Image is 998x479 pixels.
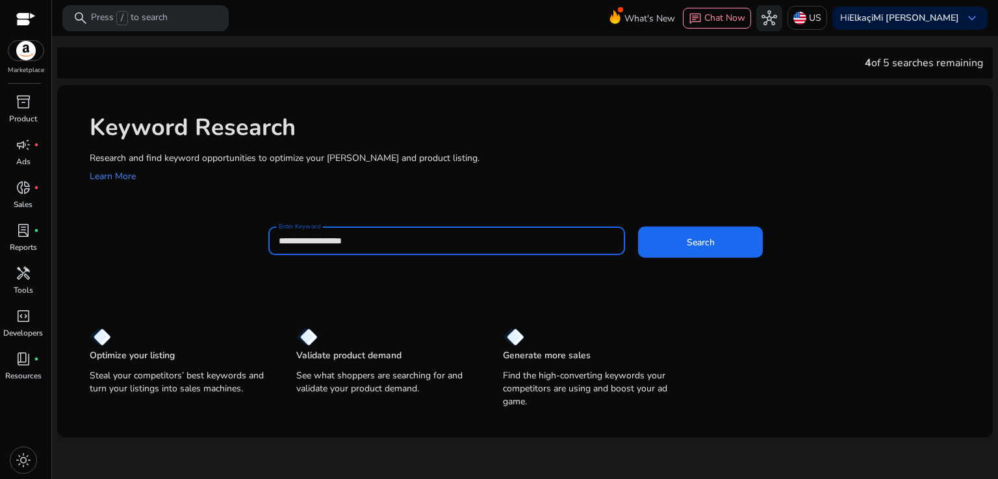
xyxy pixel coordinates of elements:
span: 4 [865,56,871,70]
span: donut_small [16,180,31,195]
span: Search [687,236,715,249]
button: chatChat Now [683,8,751,29]
p: Developers [3,327,43,339]
span: fiber_manual_record [34,356,39,362]
button: hub [756,5,782,31]
span: fiber_manual_record [34,185,39,190]
h1: Keyword Research [90,114,980,141]
span: Chat Now [704,12,745,24]
p: Resources [5,370,42,382]
p: Optimize your listing [90,349,175,362]
p: Reports [10,241,37,253]
span: code_blocks [16,308,31,324]
p: Validate product demand [296,349,402,362]
p: Tools [14,284,33,296]
p: Hi [840,14,959,23]
p: Ads [16,156,31,167]
button: Search [638,227,763,258]
span: hub [761,10,777,26]
span: search [73,10,88,26]
div: of 5 searches remaining [865,55,983,71]
p: US [809,6,821,29]
span: fiber_manual_record [34,228,39,233]
span: / [116,11,128,25]
span: light_mode [16,452,31,468]
b: ElkaçiMi [PERSON_NAME] [849,12,959,24]
span: fiber_manual_record [34,142,39,147]
img: diamond.svg [503,328,524,346]
mat-label: Enter Keyword [279,222,320,231]
span: lab_profile [16,223,31,238]
p: Generate more sales [503,349,591,362]
a: Learn More [90,170,136,182]
span: handyman [16,265,31,281]
p: See what shoppers are searching for and validate your product demand. [296,369,477,395]
p: Product [9,113,37,125]
p: Steal your competitors’ best keywords and turn your listings into sales machines. [90,369,270,395]
span: campaign [16,137,31,153]
img: diamond.svg [90,328,111,346]
p: Press to search [91,11,168,25]
span: inventory_2 [16,94,31,110]
span: What's New [624,7,675,30]
img: diamond.svg [296,328,318,346]
span: book_4 [16,351,31,367]
p: Marketplace [8,66,44,75]
img: us.svg [793,12,806,25]
p: Find the high-converting keywords your competitors are using and boost your ad game. [503,369,684,408]
span: chat [689,12,702,25]
img: amazon.svg [8,41,44,60]
p: Research and find keyword opportunities to optimize your [PERSON_NAME] and product listing. [90,151,980,165]
span: keyboard_arrow_down [964,10,980,26]
p: Sales [14,199,32,210]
